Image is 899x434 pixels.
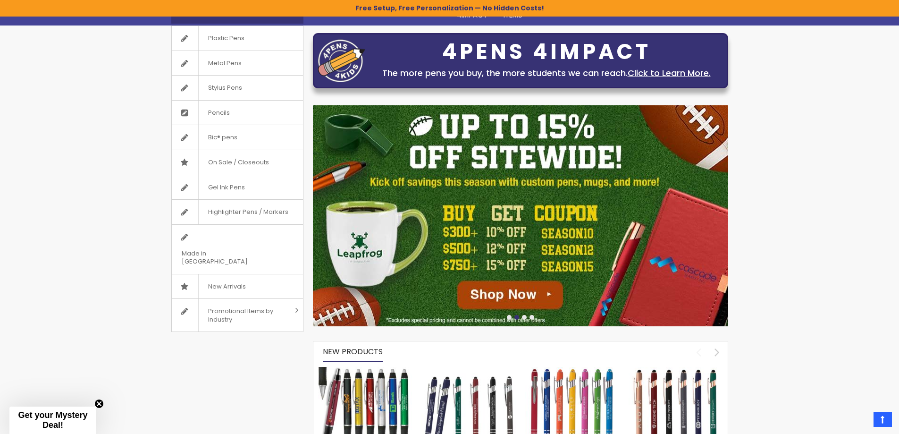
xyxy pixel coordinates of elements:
[628,67,711,79] a: Click to Learn More.
[198,200,298,224] span: Highlighter Pens / Markers
[172,225,303,274] a: Made in [GEOGRAPHIC_DATA]
[198,125,247,150] span: Bic® pens
[198,101,239,125] span: Pencils
[198,299,292,332] span: Promotional Items by Industry
[198,274,255,299] span: New Arrivals
[172,101,303,125] a: Pencils
[318,39,365,82] img: four_pen_logo.png
[198,26,254,51] span: Plastic Pens
[9,407,96,434] div: Get your Mystery Deal!Close teaser
[690,344,707,360] div: prev
[94,399,104,408] button: Close teaser
[198,51,251,76] span: Metal Pens
[172,274,303,299] a: New Arrivals
[172,26,303,51] a: Plastic Pens
[172,150,303,175] a: On Sale / Closeouts
[709,344,725,360] div: next
[370,42,723,62] div: 4PENS 4IMPACT
[172,299,303,332] a: Promotional Items by Industry
[318,366,412,374] a: The Barton Custom Pens Special Offer
[370,67,723,80] div: The more pens you buy, the more students we can reach.
[629,366,723,374] a: Ellipse Softy Rose Gold Classic with Stylus Pen - Silver Laser
[172,175,303,200] a: Gel Ink Pens
[18,410,87,430] span: Get your Mystery Deal!
[421,366,516,374] a: Custom Soft Touch Metal Pen - Stylus Top
[172,241,279,274] span: Made in [GEOGRAPHIC_DATA]
[198,150,278,175] span: On Sale / Closeouts
[172,200,303,224] a: Highlighter Pens / Markers
[198,175,254,200] span: Gel Ink Pens
[198,76,252,100] span: Stylus Pens
[172,125,303,150] a: Bic® pens
[323,346,383,357] span: New Products
[172,76,303,100] a: Stylus Pens
[525,366,620,374] a: Ellipse Softy Brights with Stylus Pen - Laser
[172,51,303,76] a: Metal Pens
